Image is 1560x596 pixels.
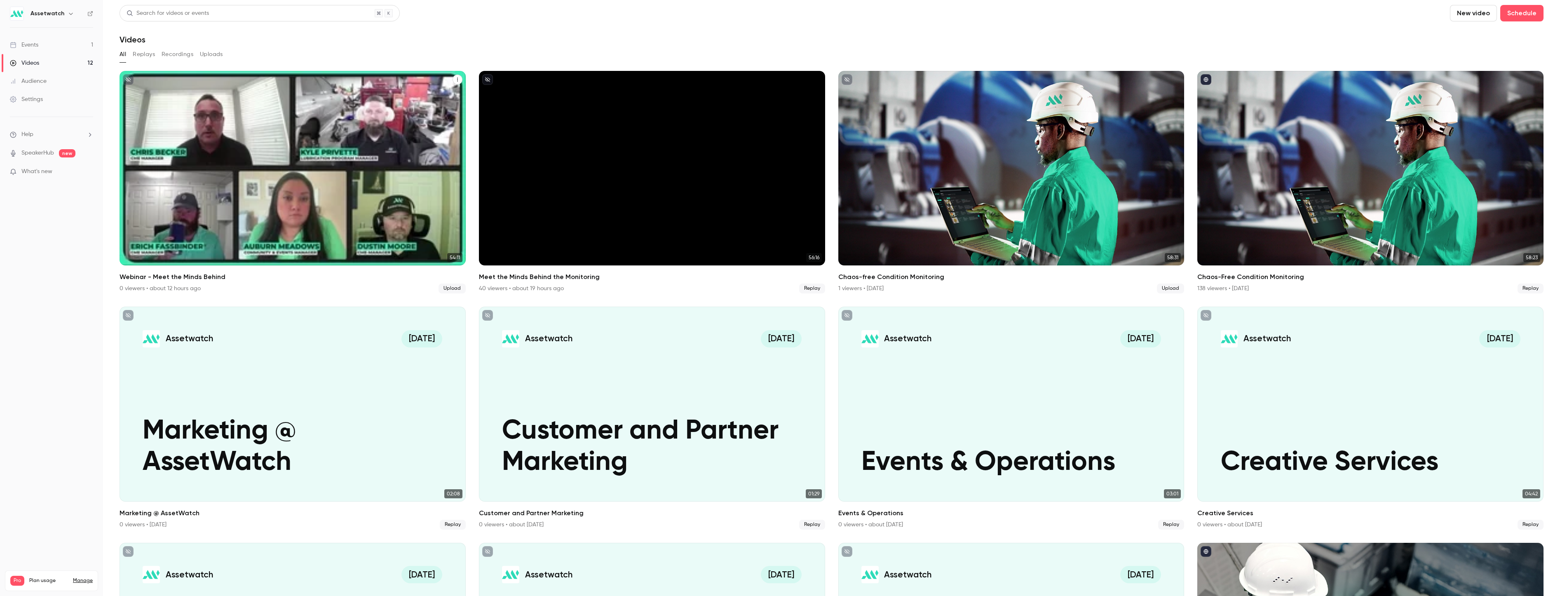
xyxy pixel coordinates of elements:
[1197,307,1544,529] li: Creative Services
[479,521,544,529] div: 0 viewers • about [DATE]
[1120,566,1161,583] span: [DATE]
[861,330,879,347] img: Events & Operations
[799,520,825,530] span: Replay
[861,566,879,583] img: AssetWatch & MDF Co-op
[120,48,126,61] button: All
[842,310,852,321] button: unpublished
[73,577,93,584] a: Manage
[21,130,33,139] span: Help
[838,284,884,293] div: 1 viewers • [DATE]
[1165,253,1181,262] span: 58:31
[1243,333,1291,345] p: Assetwatch
[884,333,931,345] p: Assetwatch
[120,284,201,293] div: 0 viewers • about 12 hours ago
[525,569,572,581] p: Assetwatch
[1479,330,1520,347] span: [DATE]
[1197,508,1544,518] h2: Creative Services
[761,330,802,347] span: [DATE]
[10,77,47,85] div: Audience
[120,521,167,529] div: 0 viewers • [DATE]
[200,48,223,61] button: Uploads
[123,74,134,85] button: unpublished
[502,416,802,479] p: Customer and Partner Marketing
[162,48,193,61] button: Recordings
[1158,520,1184,530] span: Replay
[1450,5,1497,21] button: New video
[1518,520,1544,530] span: Replay
[439,284,466,293] span: Upload
[1120,330,1161,347] span: [DATE]
[1197,71,1544,293] a: 58:23Chaos-Free Condition Monitoring138 viewers • [DATE]Replay
[120,35,145,45] h1: Videos
[806,253,822,262] span: 56:16
[1221,330,1238,347] img: Creative Services
[838,272,1185,282] h2: Chaos-free Condition Monitoring
[440,520,466,530] span: Replay
[1157,284,1184,293] span: Upload
[120,71,466,293] a: 54:11Webinar - Meet the Minds Behind0 viewers • about 12 hours agoUpload
[884,569,931,581] p: Assetwatch
[447,253,462,262] span: 54:11
[21,167,52,176] span: What's new
[861,447,1161,479] p: Events & Operations
[10,130,93,139] li: help-dropdown-opener
[1518,284,1544,293] span: Replay
[29,577,68,584] span: Plan usage
[120,71,466,293] li: Webinar - Meet the Minds Behind
[30,9,64,18] h6: Assetwatch
[166,333,213,345] p: Assetwatch
[123,546,134,557] button: unpublished
[10,59,39,67] div: Videos
[1500,5,1544,21] button: Schedule
[838,71,1185,293] a: 58:31Chaos-free Condition Monitoring1 viewers • [DATE]Upload
[1522,489,1540,498] span: 04:42
[479,71,825,293] li: Meet the Minds Behind the Monitoring
[479,508,825,518] h2: Customer and Partner Marketing
[842,546,852,557] button: unpublished
[842,74,852,85] button: unpublished
[143,566,160,583] img: Demand Generation
[838,521,903,529] div: 0 viewers • about [DATE]
[10,576,24,586] span: Pro
[806,489,822,498] span: 01:29
[799,284,825,293] span: Replay
[838,307,1185,529] a: Events & OperationsAssetwatch[DATE]Events & Operations03:01Events & Operations0 viewers • about [...
[127,9,209,18] div: Search for videos or events
[1221,447,1520,479] p: Creative Services
[482,74,493,85] button: unpublished
[10,95,43,103] div: Settings
[401,566,442,583] span: [DATE]
[479,284,564,293] div: 40 viewers • about 19 hours ago
[166,569,213,581] p: Assetwatch
[479,71,825,293] a: 56:16Meet the Minds Behind the Monitoring40 viewers • about 19 hours agoReplay
[1197,521,1262,529] div: 0 viewers • about [DATE]
[838,71,1185,293] li: Chaos-free Condition Monitoring
[59,149,75,157] span: new
[143,330,160,347] img: Marketing @ AssetWatch
[1523,253,1540,262] span: 58:23
[120,272,466,282] h2: Webinar - Meet the Minds Behind
[10,7,23,20] img: Assetwatch
[838,508,1185,518] h2: Events & Operations
[502,566,519,583] img: AssetWatch & Kroger
[401,330,442,347] span: [DATE]
[21,149,54,157] a: SpeakerHub
[120,307,466,529] li: Marketing @ AssetWatch
[761,566,802,583] span: [DATE]
[10,41,38,49] div: Events
[479,307,825,529] li: Customer and Partner Marketing
[1201,546,1211,557] button: published
[1197,284,1249,293] div: 138 viewers • [DATE]
[444,489,462,498] span: 02:08
[502,330,519,347] img: Customer and Partner Marketing
[143,416,442,479] p: Marketing @ AssetWatch
[1197,272,1544,282] h2: Chaos-Free Condition Monitoring
[525,333,572,345] p: Assetwatch
[120,5,1544,591] section: Videos
[838,307,1185,529] li: Events & Operations
[1201,310,1211,321] button: unpublished
[1164,489,1181,498] span: 03:01
[120,508,466,518] h2: Marketing @ AssetWatch
[479,272,825,282] h2: Meet the Minds Behind the Monitoring
[133,48,155,61] button: Replays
